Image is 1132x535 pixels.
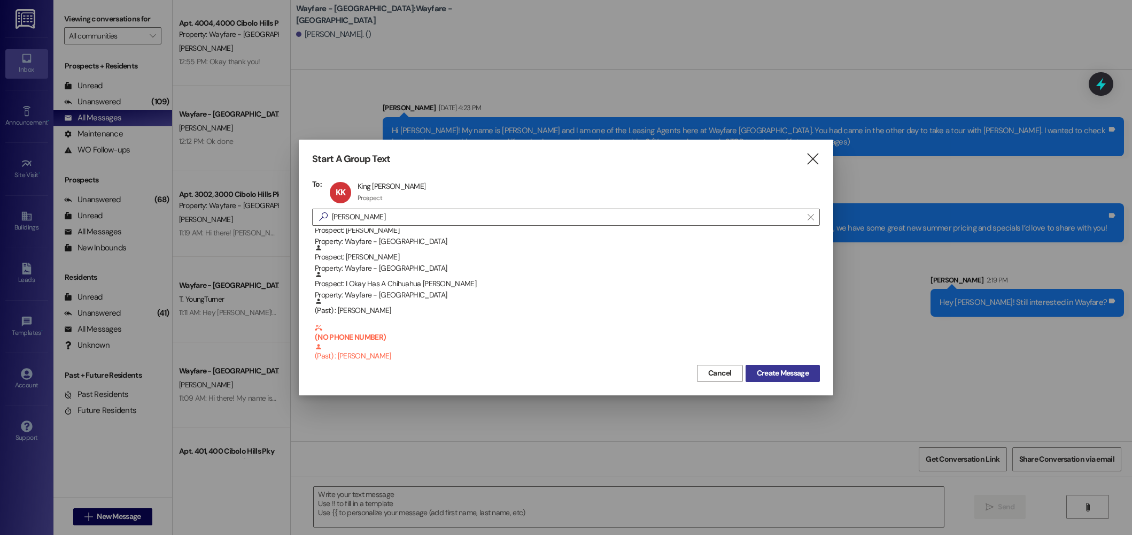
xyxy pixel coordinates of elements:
button: Clear text [802,209,819,225]
div: Prospect: [PERSON_NAME]Property: Wayfare - [GEOGRAPHIC_DATA] [312,244,820,271]
b: (NO PHONE NUMBER) [315,324,820,342]
div: (Past) : [PERSON_NAME] [315,324,820,362]
span: Cancel [708,368,732,379]
h3: Start A Group Text [312,153,390,165]
i:  [805,154,820,165]
i:  [315,211,332,223]
div: (NO PHONE NUMBER) (Past) : [PERSON_NAME] [312,324,820,351]
div: Prospect [358,194,382,202]
div: Property: Wayfare - [GEOGRAPHIC_DATA] [315,263,820,274]
div: Prospect: I Okay Has A Chihuahua [PERSON_NAME]Property: Wayfare - [GEOGRAPHIC_DATA] [312,271,820,297]
i:  [808,213,813,221]
div: Property: Wayfare - [GEOGRAPHIC_DATA] [315,289,820,301]
span: KK [336,187,345,198]
input: Search for any contact or apartment [332,210,802,225]
div: Prospect: [PERSON_NAME] [315,244,820,274]
div: King [PERSON_NAME] [358,181,425,191]
span: Create Message [757,368,809,379]
div: Prospect: [PERSON_NAME]Property: Wayfare - [GEOGRAPHIC_DATA] [312,217,820,244]
div: Prospect: [PERSON_NAME] [315,217,820,248]
button: Cancel [697,365,743,382]
div: (Past) : [PERSON_NAME] [315,297,820,316]
div: Property: Wayfare - [GEOGRAPHIC_DATA] [315,236,820,247]
h3: To: [312,179,322,189]
button: Create Message [746,365,820,382]
div: Prospect: I Okay Has A Chihuahua [PERSON_NAME] [315,271,820,301]
div: (Past) : [PERSON_NAME] [312,297,820,324]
